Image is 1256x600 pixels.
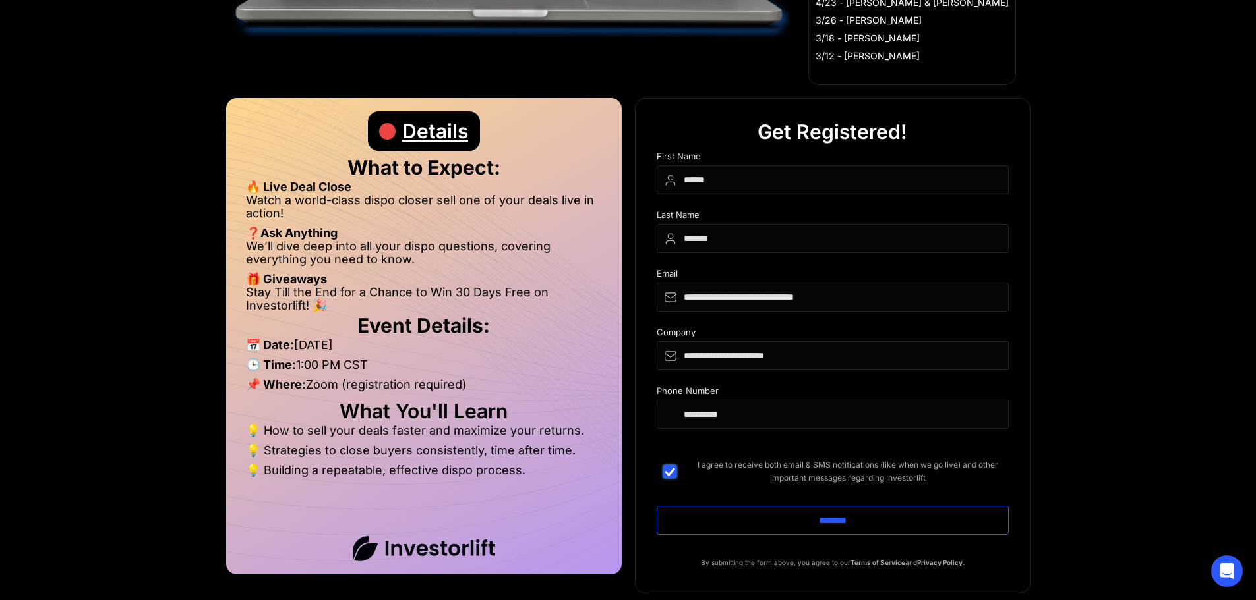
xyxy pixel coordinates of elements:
li: 1:00 PM CST [246,358,602,378]
li: We’ll dive deep into all your dispo questions, covering everything you need to know. [246,240,602,273]
div: Phone Number [657,386,1009,400]
li: 💡 How to sell your deals faster and maximize your returns. [246,424,602,444]
div: Open Intercom Messenger [1211,555,1243,587]
div: Last Name [657,210,1009,224]
a: Privacy Policy [917,559,963,566]
span: I agree to receive both email & SMS notifications (like when we go live) and other important mess... [687,458,1009,485]
div: Company [657,327,1009,341]
strong: Event Details: [357,314,490,337]
li: 💡 Strategies to close buyers consistently, time after time. [246,444,602,464]
strong: 🕒 Time: [246,358,296,371]
li: Zoom (registration required) [246,378,602,398]
form: DIspo Day Main Form [657,151,1009,556]
strong: What to Expect: [347,155,500,179]
li: [DATE] [246,339,602,358]
strong: ❓Ask Anything [246,226,338,240]
a: Terms of Service [851,559,905,566]
li: Stay Till the End for a Chance to Win 30 Days Free on Investorlift! 🎉 [246,286,602,312]
li: Watch a world-class dispo closer sell one of your deals live in action! [246,194,602,227]
li: 💡 Building a repeatable, effective dispo process. [246,464,602,477]
strong: 🔥 Live Deal Close [246,180,351,194]
strong: 🎁 Giveaways [246,272,327,286]
div: Details [402,111,468,151]
div: Get Registered! [758,112,907,151]
strong: 📅 Date: [246,338,294,352]
p: By submitting the form above, you agree to our and . [657,556,1009,569]
strong: 📌 Where: [246,377,306,391]
div: Email [657,269,1009,283]
h2: What You'll Learn [246,404,602,418]
div: First Name [657,151,1009,165]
